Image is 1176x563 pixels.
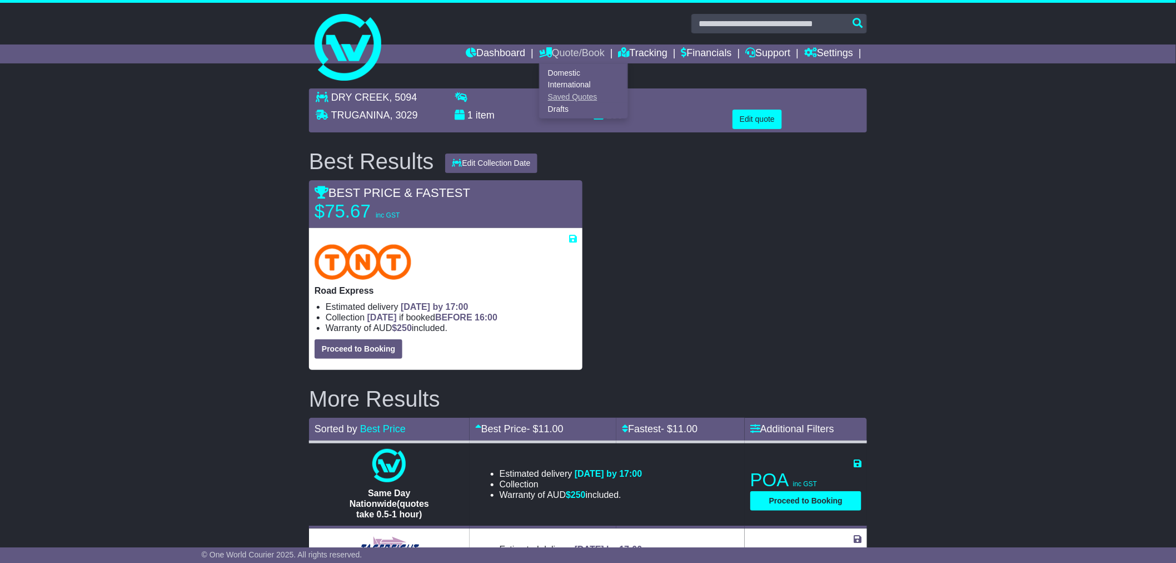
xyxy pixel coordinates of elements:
span: [DATE] by 17:00 [575,545,642,554]
button: Edit Collection Date [445,154,538,173]
p: $75.67 [315,200,454,223]
span: - $ [661,423,697,434]
li: Warranty of AUD included. [326,323,577,333]
a: Additional Filters [750,423,834,434]
button: Edit quote [732,110,782,129]
span: Same Day Nationwide(quotes take 0.5-1 hour) [350,488,429,519]
a: International [540,79,627,91]
span: DRY CREEK [331,92,389,103]
a: Support [746,45,791,63]
span: 250 [571,490,586,500]
span: [DATE] by 17:00 [401,302,469,312]
span: item [476,110,495,121]
span: BEFORE [435,313,472,322]
img: One World Courier: Same Day Nationwide(quotes take 0.5-1 hour) [372,449,406,482]
span: , 3029 [390,110,418,121]
img: TNT Domestic: Road Express [315,244,411,280]
span: [DATE] [367,313,397,322]
p: Road Express [315,285,577,296]
span: BEST PRICE & FASTEST [315,186,470,200]
span: TRUGANINA [331,110,390,121]
a: Financials [681,45,732,63]
span: 11.00 [672,423,697,434]
a: Best Price- $11.00 [475,423,564,434]
a: Settings [804,45,853,63]
a: Drafts [540,103,627,115]
li: Collection [326,312,577,323]
span: Sorted by [315,423,357,434]
li: Collection [500,479,642,490]
span: 16:00 [475,313,497,322]
div: Best Results [303,149,440,174]
span: 1 [467,110,473,121]
li: Estimated delivery [500,544,671,555]
span: 250 [397,323,412,333]
a: Dashboard [466,45,525,63]
div: Quote/Book [539,63,628,118]
button: Proceed to Booking [315,339,402,359]
a: Fastest- $11.00 [622,423,697,434]
span: - $ [527,423,564,434]
li: Estimated delivery [326,302,577,312]
a: Saved Quotes [540,91,627,103]
span: © One World Courier 2025. All rights reserved. [202,550,362,559]
span: inc GST [793,480,817,488]
li: Estimated delivery [500,468,642,479]
span: , 5094 [389,92,417,103]
span: $ [392,323,412,333]
span: 11.00 [539,423,564,434]
span: $ [566,490,586,500]
span: inc GST [376,211,400,219]
a: Best Price [360,423,406,434]
button: Proceed to Booking [750,491,861,511]
p: POA [750,469,861,491]
li: Warranty of AUD included. [500,490,642,500]
span: if booked [367,313,497,322]
a: Tracking [619,45,667,63]
span: 130 [606,110,623,121]
a: Quote/Book [539,45,605,63]
h2: More Results [309,387,867,411]
a: Domestic [540,67,627,79]
span: [DATE] by 17:00 [575,469,642,478]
